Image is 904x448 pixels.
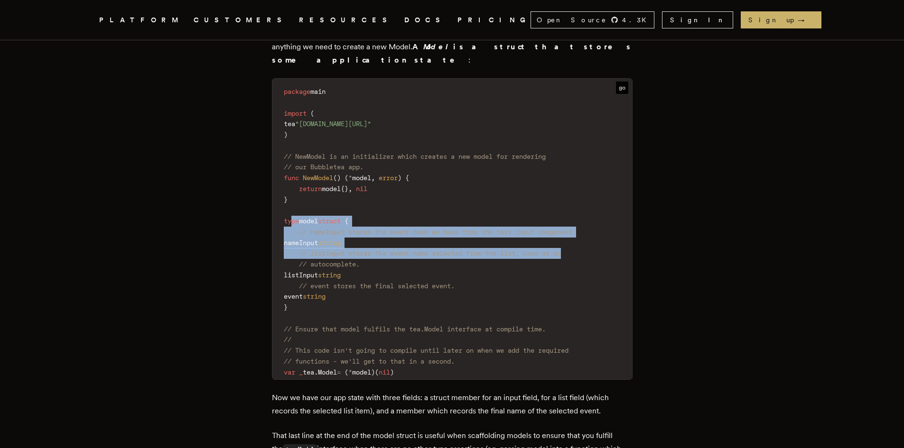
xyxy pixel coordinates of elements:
span: nil [379,368,390,376]
span: // event stores the final selected event. [299,282,455,290]
span: model [299,217,318,225]
span: { [345,217,348,225]
span: "[DOMAIN_NAME][URL]" [295,120,371,128]
span: → [798,15,814,25]
span: tea [284,120,295,128]
span: var [284,368,295,376]
em: Model [423,42,453,51]
span: listInput [284,271,318,279]
span: _ [299,368,303,376]
button: PLATFORM [99,14,182,26]
a: Sign up [741,11,821,28]
button: RESOURCES [299,14,393,26]
span: string [318,239,341,247]
span: Model [318,368,337,376]
span: ) [371,368,375,376]
span: string [318,271,341,279]
span: // autocomplete. [299,260,360,268]
span: ( [333,174,337,182]
span: struct [318,217,341,225]
span: event [284,293,303,300]
a: Sign In [662,11,733,28]
span: // [284,336,291,343]
span: . [314,368,318,376]
span: model [322,185,341,192]
span: 4.3 K [622,15,652,25]
a: PRICING [457,14,531,26]
span: // listinput stores the event name selected from the list, used as an [299,249,561,257]
span: return [299,185,322,192]
span: ) [284,131,288,138]
a: CUSTOMERS [194,14,288,26]
p: Now we have our app state with three fields: a struct member for an input field, for a list field... [272,391,633,418]
span: error [379,174,398,182]
span: { [405,174,409,182]
span: ( [375,368,379,376]
span: } [284,303,288,311]
span: tea [303,368,314,376]
span: NewModel [303,174,333,182]
span: } [284,196,288,203]
span: // our Bubbletea app. [284,163,363,171]
span: model [352,174,371,182]
span: ) [390,368,394,376]
a: DOCS [404,14,446,26]
span: // Ensure that model fulfils the tea.Model interface at compile time. [284,325,546,333]
span: ( [345,368,348,376]
span: func [284,174,299,182]
span: nameInput [284,239,318,247]
span: nil [356,185,367,192]
span: // NewModel is an initializer which creates a new model for rendering [284,153,546,160]
span: ( [345,174,348,182]
span: import [284,110,307,117]
b: A is a struct that stores some application state [272,42,632,64]
span: string [303,293,326,300]
span: , [371,174,375,182]
p: Let’s get started with Bubbletea. Remember how Bubbletea uses an Elm-like architecture to render ... [272,14,633,67]
span: go [616,82,628,94]
span: model [352,368,371,376]
span: = [337,368,341,376]
span: Open Source [537,15,607,25]
span: // This code isn't going to compile until later on when we add the required [284,347,568,354]
span: main [310,88,326,95]
span: // functions - we'll get to that in a second. [284,357,455,365]
span: // nameInput stores the event name we have from the text input component [299,228,572,236]
span: package [284,88,310,95]
span: } [345,185,348,192]
span: type [284,217,299,225]
span: ) [398,174,401,182]
span: ( [310,110,314,117]
span: , [348,185,352,192]
span: ) [337,174,341,182]
span: { [341,185,345,192]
